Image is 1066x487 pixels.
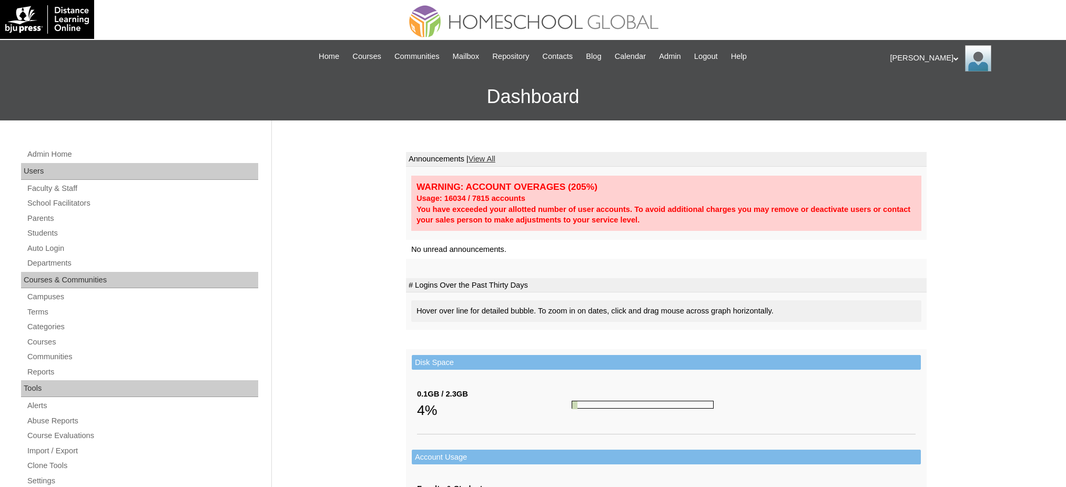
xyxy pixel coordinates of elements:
a: Course Evaluations [26,429,258,442]
td: Account Usage [412,450,921,465]
a: Courses [347,50,387,63]
a: Communities [26,350,258,363]
span: Blog [586,50,601,63]
a: Import / Export [26,444,258,458]
a: Communities [389,50,445,63]
a: Terms [26,306,258,319]
span: Courses [352,50,381,63]
span: Repository [492,50,529,63]
td: Disk Space [412,355,921,370]
h3: Dashboard [5,73,1061,120]
a: Contacts [537,50,578,63]
a: Courses [26,336,258,349]
a: Clone Tools [26,459,258,472]
span: Logout [694,50,718,63]
span: Mailbox [453,50,480,63]
span: Admin [659,50,681,63]
a: Logout [689,50,723,63]
div: WARNING: ACCOUNT OVERAGES (205%) [417,181,916,193]
a: Campuses [26,290,258,303]
a: Departments [26,257,258,270]
a: Alerts [26,399,258,412]
span: Calendar [615,50,646,63]
div: 4% [417,400,572,421]
a: Faculty & Staff [26,182,258,195]
a: Blog [581,50,606,63]
img: Ariane Ebuen [965,45,991,72]
a: Calendar [610,50,651,63]
a: Auto Login [26,242,258,255]
a: Home [313,50,344,63]
a: Help [726,50,752,63]
div: Hover over line for detailed bubble. To zoom in on dates, click and drag mouse across graph horiz... [411,300,921,322]
a: Admin Home [26,148,258,161]
span: Communities [394,50,440,63]
img: logo-white.png [5,5,89,34]
span: Contacts [542,50,573,63]
td: No unread announcements. [406,240,927,259]
div: 0.1GB / 2.3GB [417,389,572,400]
span: Help [731,50,747,63]
a: Parents [26,212,258,225]
strong: Usage: 16034 / 7815 accounts [417,194,525,202]
a: Abuse Reports [26,414,258,428]
a: Categories [26,320,258,333]
span: Home [319,50,339,63]
div: [PERSON_NAME] [890,45,1056,72]
div: Users [21,163,258,180]
td: Announcements | [406,152,927,167]
a: Admin [654,50,686,63]
a: Repository [487,50,534,63]
a: School Facilitators [26,197,258,210]
a: Students [26,227,258,240]
a: Mailbox [448,50,485,63]
div: You have exceeded your allotted number of user accounts. To avoid additional charges you may remo... [417,204,916,226]
div: Tools [21,380,258,397]
div: Courses & Communities [21,272,258,289]
td: # Logins Over the Past Thirty Days [406,278,927,293]
a: Reports [26,366,258,379]
a: View All [469,155,495,163]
